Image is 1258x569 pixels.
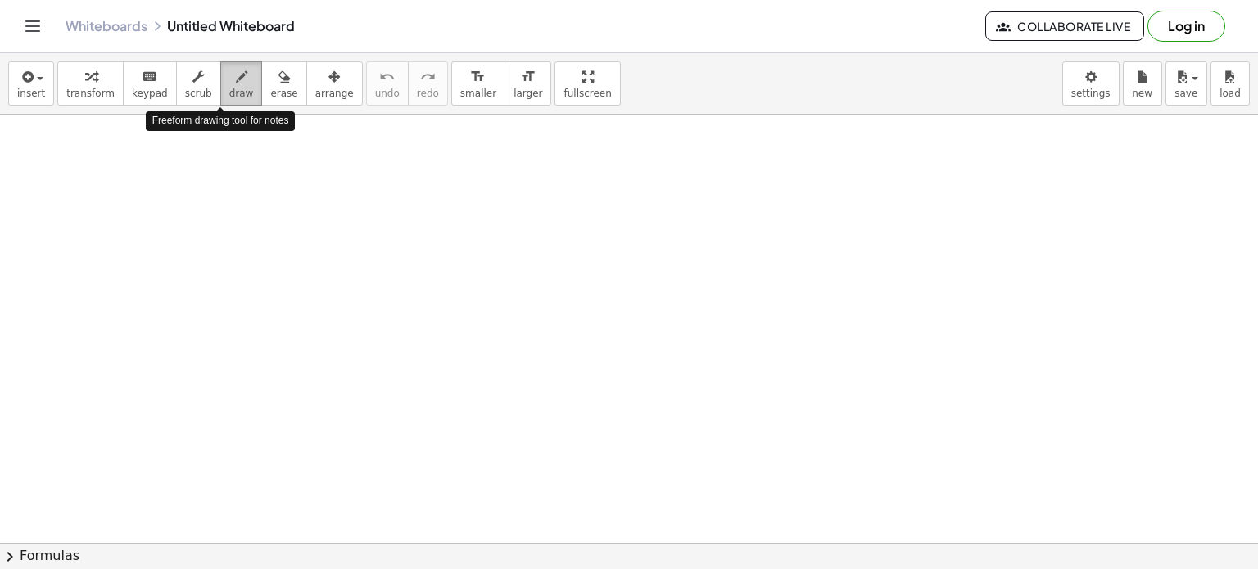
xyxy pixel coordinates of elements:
[1165,61,1207,106] button: save
[1123,61,1162,106] button: new
[229,88,254,99] span: draw
[366,61,409,106] button: undoundo
[8,61,54,106] button: insert
[505,61,551,106] button: format_sizelarger
[270,88,297,99] span: erase
[261,61,306,106] button: erase
[379,67,395,87] i: undo
[460,88,496,99] span: smaller
[132,88,168,99] span: keypad
[1147,11,1225,42] button: Log in
[563,88,611,99] span: fullscreen
[20,13,46,39] button: Toggle navigation
[985,11,1144,41] button: Collaborate Live
[17,88,45,99] span: insert
[123,61,177,106] button: keyboardkeypad
[417,88,439,99] span: redo
[520,67,536,87] i: format_size
[1210,61,1250,106] button: load
[451,61,505,106] button: format_sizesmaller
[185,88,212,99] span: scrub
[57,61,124,106] button: transform
[470,67,486,87] i: format_size
[315,88,354,99] span: arrange
[146,111,296,130] div: Freeform drawing tool for notes
[1062,61,1120,106] button: settings
[220,61,263,106] button: draw
[554,61,620,106] button: fullscreen
[1071,88,1111,99] span: settings
[408,61,448,106] button: redoredo
[1174,88,1197,99] span: save
[142,67,157,87] i: keyboard
[420,67,436,87] i: redo
[999,19,1130,34] span: Collaborate Live
[306,61,363,106] button: arrange
[514,88,542,99] span: larger
[1132,88,1152,99] span: new
[375,88,400,99] span: undo
[176,61,221,106] button: scrub
[1220,88,1241,99] span: load
[66,88,115,99] span: transform
[66,18,147,34] a: Whiteboards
